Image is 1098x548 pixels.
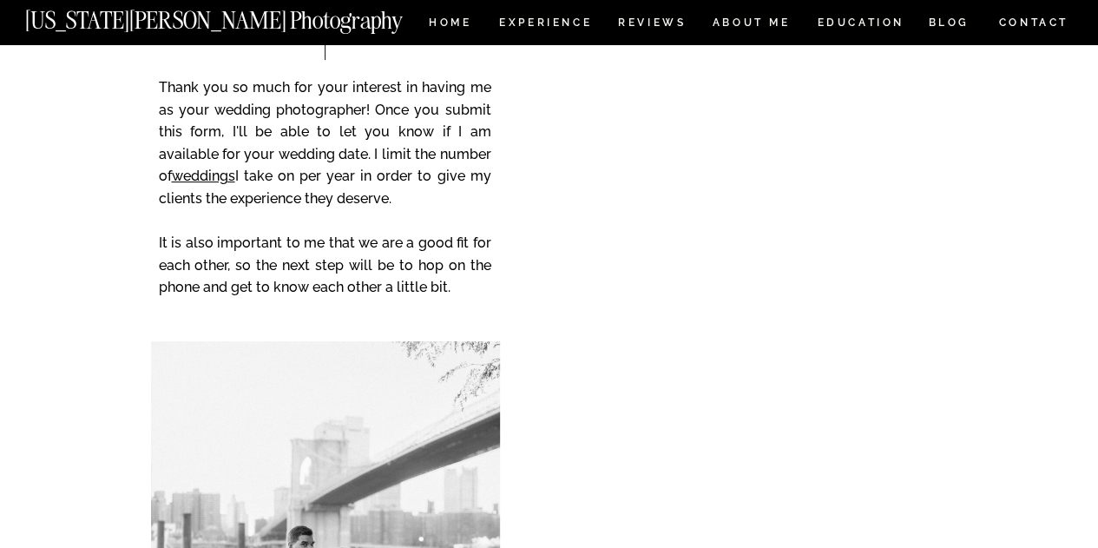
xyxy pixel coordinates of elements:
[172,168,235,184] a: weddings
[815,17,906,32] a: EDUCATION
[25,9,461,23] a: [US_STATE][PERSON_NAME] Photography
[159,76,491,323] p: Thank you so much for your interest in having me as your wedding photographer! Once you submit th...
[618,17,683,32] a: REVIEWS
[712,17,791,32] a: ABOUT ME
[997,13,1069,32] a: CONTACT
[499,17,590,32] a: Experience
[425,17,475,32] a: HOME
[928,17,970,32] a: BLOG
